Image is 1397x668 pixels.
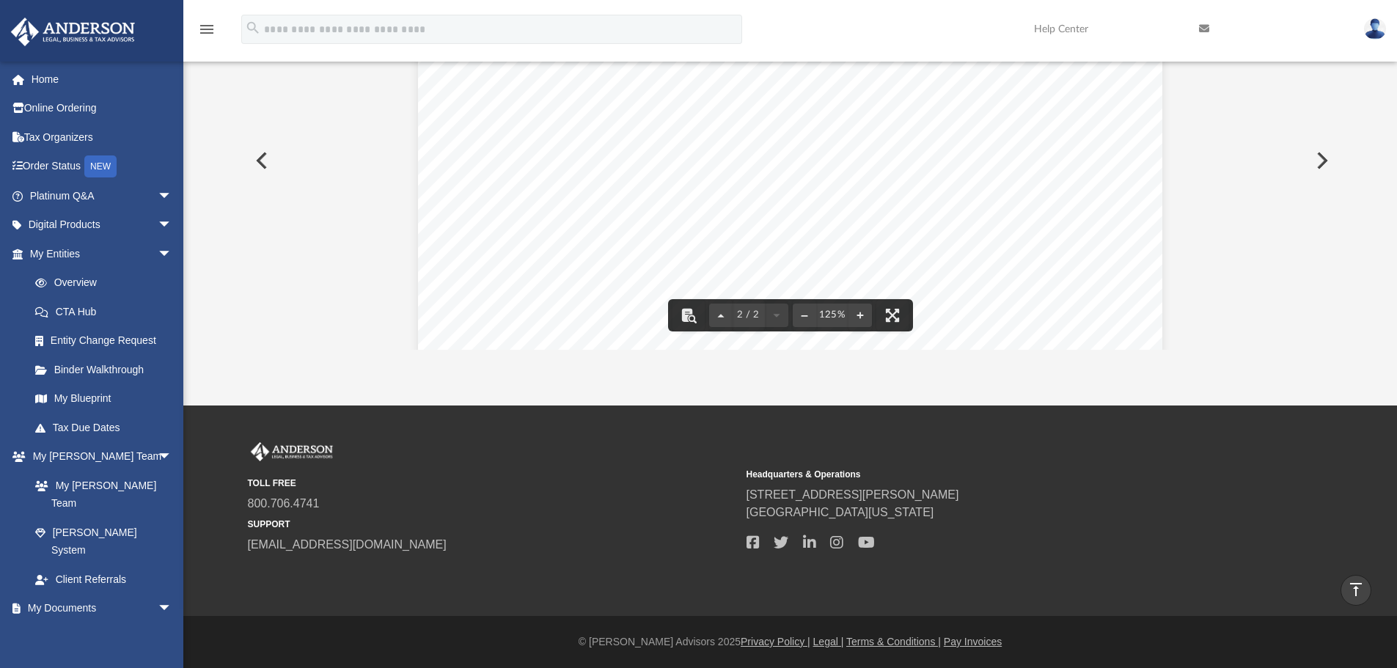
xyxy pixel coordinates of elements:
[1364,18,1386,40] img: User Pic
[10,239,194,268] a: My Entitiesarrow_drop_down
[747,488,959,501] a: [STREET_ADDRESS][PERSON_NAME]
[21,297,194,326] a: CTA Hub
[816,310,848,320] div: Current zoom level
[813,636,844,647] a: Legal |
[21,413,194,442] a: Tax Due Dates
[21,268,194,298] a: Overview
[21,384,187,414] a: My Blueprint
[876,299,909,331] button: Enter fullscreen
[10,210,194,240] a: Digital Productsarrow_drop_down
[21,565,187,594] a: Client Referrals
[248,477,736,490] small: TOLL FREE
[10,594,187,623] a: My Documentsarrow_drop_down
[158,210,187,241] span: arrow_drop_down
[10,94,194,123] a: Online Ordering
[183,634,1397,650] div: © [PERSON_NAME] Advisors 2025
[21,471,180,518] a: My [PERSON_NAME] Team
[10,65,194,94] a: Home
[10,152,194,182] a: Order StatusNEW
[747,468,1235,481] small: Headquarters & Operations
[848,299,872,331] button: Zoom in
[747,506,934,518] a: [GEOGRAPHIC_DATA][US_STATE]
[198,21,216,38] i: menu
[709,299,733,331] button: Previous page
[10,181,194,210] a: Platinum Q&Aarrow_drop_down
[7,18,139,46] img: Anderson Advisors Platinum Portal
[944,636,1002,647] a: Pay Invoices
[248,538,447,551] a: [EMAIL_ADDRESS][DOMAIN_NAME]
[846,636,941,647] a: Terms & Conditions |
[248,497,320,510] a: 800.706.4741
[10,122,194,152] a: Tax Organizers
[248,442,336,461] img: Anderson Advisors Platinum Portal
[1341,575,1371,606] a: vertical_align_top
[198,28,216,38] a: menu
[245,20,261,36] i: search
[1347,581,1365,598] i: vertical_align_top
[10,442,187,471] a: My [PERSON_NAME] Teamarrow_drop_down
[158,442,187,472] span: arrow_drop_down
[672,299,705,331] button: Toggle findbar
[158,181,187,211] span: arrow_drop_down
[158,239,187,269] span: arrow_drop_down
[793,299,816,331] button: Zoom out
[21,355,194,384] a: Binder Walkthrough
[733,299,765,331] button: 2 / 2
[21,326,194,356] a: Entity Change Request
[741,636,810,647] a: Privacy Policy |
[21,518,187,565] a: [PERSON_NAME] System
[1305,140,1337,181] button: Next File
[84,155,117,177] div: NEW
[244,140,276,181] button: Previous File
[158,594,187,624] span: arrow_drop_down
[733,310,765,320] span: 2 / 2
[248,518,736,531] small: SUPPORT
